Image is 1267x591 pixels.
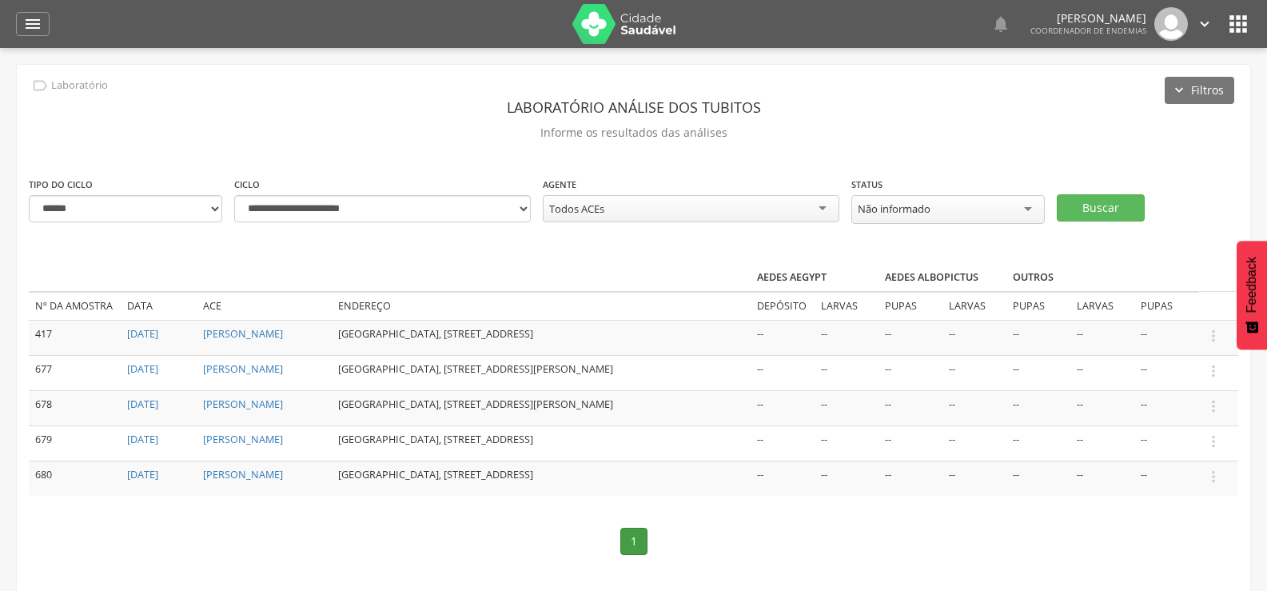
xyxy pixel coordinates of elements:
a: [PERSON_NAME] [203,468,283,481]
td: -- [942,355,1006,390]
td: -- [1006,320,1070,355]
a: [DATE] [127,397,158,411]
td: Endereço [332,292,751,320]
i:  [1205,397,1222,415]
td: Larvas [1070,292,1134,320]
div: Todos ACEs [549,202,604,216]
td: -- [815,320,879,355]
label: Ciclo [234,178,260,191]
button: Feedback - Mostrar pesquisa [1237,241,1267,349]
td: 677 [29,355,121,390]
td: Pupas [879,292,942,320]
td: -- [1070,355,1134,390]
td: -- [1134,461,1198,495]
button: Filtros [1165,77,1234,104]
i:  [1205,433,1222,450]
td: Data [121,292,197,320]
th: Aedes aegypt [751,264,879,292]
p: [PERSON_NAME] [1030,13,1146,24]
td: -- [1070,390,1134,425]
a: [PERSON_NAME] [203,433,283,446]
td: -- [815,390,879,425]
td: 680 [29,461,121,495]
a:  [16,12,50,36]
td: -- [1070,320,1134,355]
span: Feedback [1245,257,1259,313]
label: Tipo do ciclo [29,178,93,191]
td: -- [1070,425,1134,461]
td: 679 [29,425,121,461]
td: -- [942,461,1006,495]
td: -- [815,355,879,390]
td: -- [1134,355,1198,390]
td: -- [879,390,942,425]
td: -- [1134,425,1198,461]
a: [DATE] [127,327,158,341]
td: [GEOGRAPHIC_DATA], [STREET_ADDRESS][PERSON_NAME] [332,390,751,425]
i:  [1196,15,1213,33]
div: Não informado [858,202,930,216]
td: -- [879,320,942,355]
td: -- [942,425,1006,461]
label: Agente [543,178,576,191]
a:  [991,7,1010,41]
span: Coordenador de Endemias [1030,25,1146,36]
td: -- [815,461,879,495]
td: -- [751,390,815,425]
td: -- [879,355,942,390]
td: 678 [29,390,121,425]
i:  [1225,11,1251,37]
td: 417 [29,320,121,355]
i:  [1205,327,1222,345]
td: -- [879,425,942,461]
i:  [1205,468,1222,485]
button: Buscar [1057,194,1145,222]
a:  [1196,7,1213,41]
td: Larvas [815,292,879,320]
td: [GEOGRAPHIC_DATA], [STREET_ADDRESS] [332,425,751,461]
td: Pupas [1134,292,1198,320]
td: -- [751,461,815,495]
td: -- [942,390,1006,425]
td: [GEOGRAPHIC_DATA], [STREET_ADDRESS] [332,320,751,355]
label: Status [851,178,883,191]
i:  [991,14,1010,34]
td: -- [1006,425,1070,461]
td: -- [1006,355,1070,390]
td: [GEOGRAPHIC_DATA], [STREET_ADDRESS][PERSON_NAME] [332,355,751,390]
i:  [1205,362,1222,380]
p: Laboratório [51,79,108,92]
td: -- [751,425,815,461]
td: -- [1006,390,1070,425]
td: [GEOGRAPHIC_DATA], [STREET_ADDRESS] [332,461,751,495]
a: [PERSON_NAME] [203,362,283,376]
td: Nº da amostra [29,292,121,320]
td: -- [1134,390,1198,425]
td: ACE [197,292,332,320]
td: -- [879,461,942,495]
a: [DATE] [127,362,158,376]
td: -- [751,355,815,390]
a: [DATE] [127,433,158,446]
a: [PERSON_NAME] [203,327,283,341]
a: [DATE] [127,468,158,481]
td: Depósito [751,292,815,320]
td: -- [1070,461,1134,495]
i:  [31,77,49,94]
td: -- [815,425,879,461]
td: Larvas [942,292,1006,320]
td: -- [1006,461,1070,495]
td: -- [942,320,1006,355]
th: Outros [1006,264,1134,292]
a: [PERSON_NAME] [203,397,283,411]
header: Laboratório análise dos tubitos [29,93,1238,122]
th: Aedes albopictus [879,264,1006,292]
td: -- [751,320,815,355]
td: -- [1134,320,1198,355]
i:  [23,14,42,34]
p: Informe os resultados das análises [29,122,1238,144]
a: 1 [620,528,647,555]
td: Pupas [1006,292,1070,320]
